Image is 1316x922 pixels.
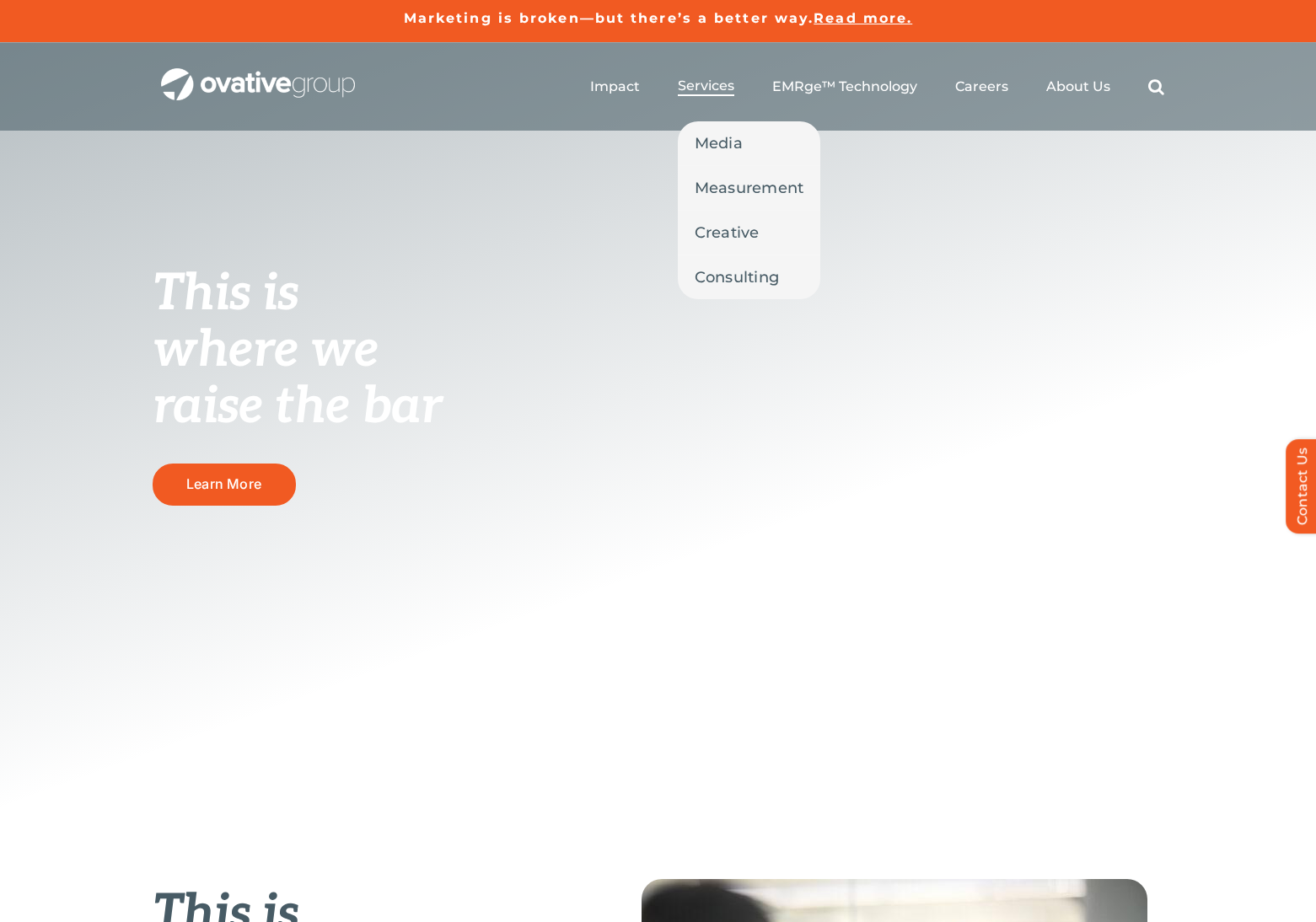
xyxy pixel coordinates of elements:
a: Creative [678,211,821,255]
a: Learn More [153,464,296,505]
a: EMRge™ Technology [772,78,917,95]
a: Services [678,78,734,96]
a: Impact [590,78,640,95]
a: OG_Full_horizontal_WHT [161,67,355,83]
span: Measurement [695,176,804,200]
a: About Us [1046,78,1110,95]
span: where we raise the bar [153,320,442,437]
a: Media [678,121,821,165]
span: Learn More [186,476,261,492]
a: Careers [955,78,1008,95]
nav: Menu [590,60,1164,114]
span: Creative [695,221,760,244]
span: Consulting [695,265,780,289]
span: This is [153,264,299,324]
a: Consulting [678,255,821,299]
a: Search [1148,78,1164,95]
a: Measurement [678,166,821,210]
a: Marketing is broken—but there’s a better way. [404,10,814,26]
span: Services [678,78,734,94]
a: Read more. [814,10,912,26]
span: Media [695,131,743,155]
